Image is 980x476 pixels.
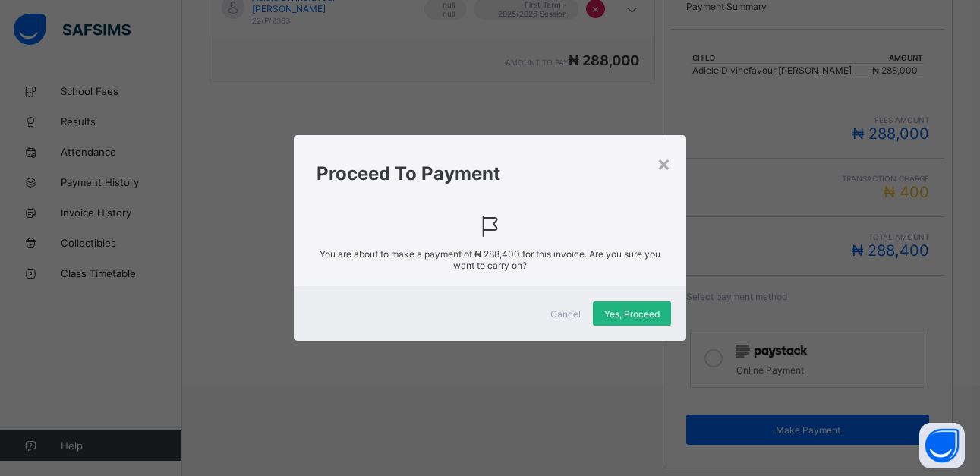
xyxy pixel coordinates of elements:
[317,248,663,271] span: You are about to make a payment of for this invoice. Are you sure you want to carry on?
[550,308,581,320] span: Cancel
[657,150,671,176] div: ×
[317,162,663,184] h1: Proceed To Payment
[919,423,965,468] button: Open asap
[604,308,660,320] span: Yes, Proceed
[474,248,520,260] span: ₦ 288,400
